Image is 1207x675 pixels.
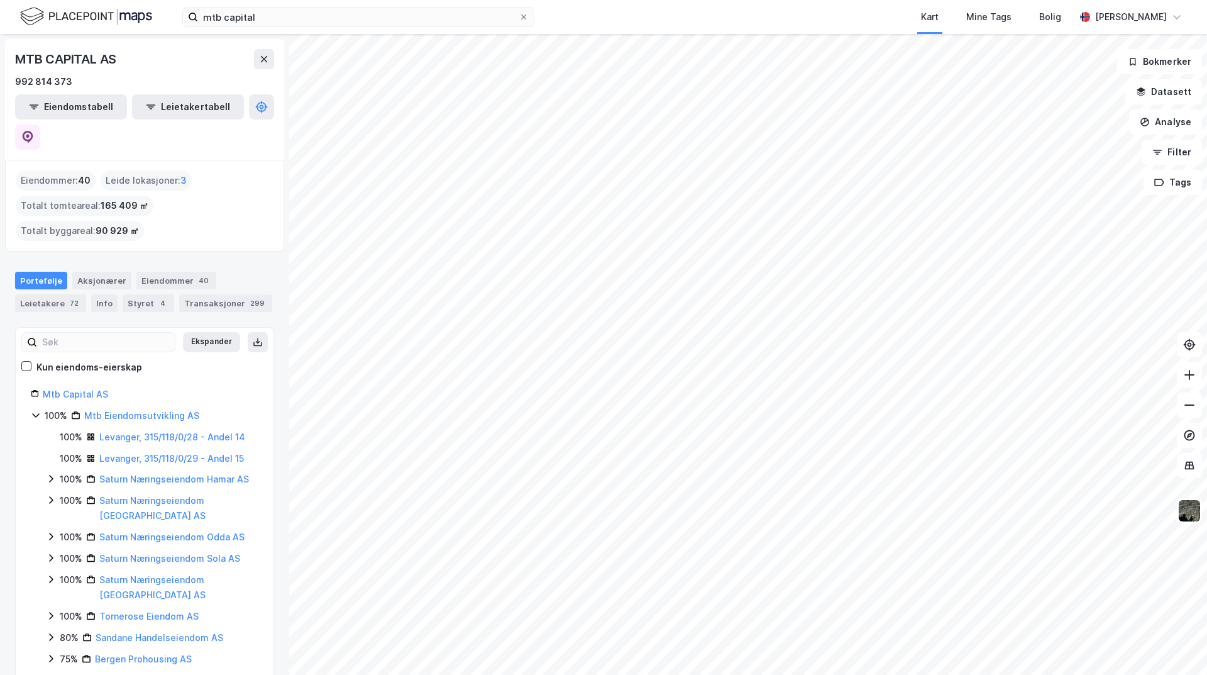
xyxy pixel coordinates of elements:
div: Kontrollprogram for chat [1144,615,1207,675]
div: 100% [60,472,82,487]
a: Saturn Næringseiendom Sola AS [99,553,240,564]
div: Info [91,294,118,312]
button: Bokmerker [1117,49,1202,74]
div: Eiendommer : [16,170,96,191]
a: Saturn Næringseiendom Odda AS [99,532,245,542]
a: Sandane Handelseiendom AS [96,632,223,643]
div: Aksjonærer [72,272,131,289]
div: Totalt byggareal : [16,221,144,241]
button: Datasett [1125,79,1202,104]
span: 3 [180,173,187,188]
div: Transaksjoner [179,294,272,312]
a: Mtb Capital AS [43,389,108,399]
div: 100% [60,451,82,466]
button: Leietakertabell [132,94,244,120]
a: Tornerose Eiendom AS [99,611,199,622]
button: Tags [1144,170,1202,195]
div: 100% [60,530,82,545]
div: 100% [60,551,82,566]
a: Levanger, 315/118/0/29 - Andel 15 [99,453,244,464]
div: Bolig [1039,9,1061,25]
div: 100% [45,408,67,423]
a: Saturn Næringseiendom [GEOGRAPHIC_DATA] AS [99,574,206,600]
div: Styret [123,294,174,312]
div: Mine Tags [966,9,1011,25]
img: logo.f888ab2527a4732fd821a326f86c7f29.svg [20,6,152,28]
span: 40 [78,173,91,188]
div: 40 [196,274,211,287]
div: 992 814 373 [15,74,72,89]
div: 299 [248,297,267,310]
button: Eiendomstabell [15,94,127,120]
a: Bergen Prohousing AS [95,654,192,664]
div: 80% [60,630,79,645]
input: Søk på adresse, matrikkel, gårdeiere, leietakere eller personer [198,8,519,26]
div: 75% [60,652,78,667]
div: [PERSON_NAME] [1095,9,1167,25]
button: Analyse [1129,109,1202,135]
a: Saturn Næringseiendom [GEOGRAPHIC_DATA] AS [99,495,206,521]
button: Filter [1142,140,1202,165]
input: Søk [37,333,175,352]
a: Mtb Eiendomsutvikling AS [84,410,199,421]
a: Saturn Næringseiendom Hamar AS [99,474,249,484]
a: Levanger, 315/118/0/28 - Andel 14 [99,432,245,442]
div: 4 [157,297,169,310]
div: Totalt tomteareal : [16,196,153,216]
div: 100% [60,572,82,588]
div: 100% [60,430,82,445]
div: Kart [921,9,939,25]
div: Portefølje [15,272,67,289]
div: MTB CAPITAL AS [15,49,119,69]
div: Leide lokasjoner : [101,170,192,191]
div: Kun eiendoms-eierskap [36,360,142,375]
div: Leietakere [15,294,86,312]
div: Eiendommer [136,272,216,289]
button: Ekspander [183,332,240,352]
img: 9k= [1177,499,1201,523]
div: 100% [60,609,82,624]
div: 100% [60,493,82,508]
iframe: Chat Widget [1144,615,1207,675]
div: 72 [67,297,81,310]
span: 90 929 ㎡ [96,223,139,238]
span: 165 409 ㎡ [101,198,148,213]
